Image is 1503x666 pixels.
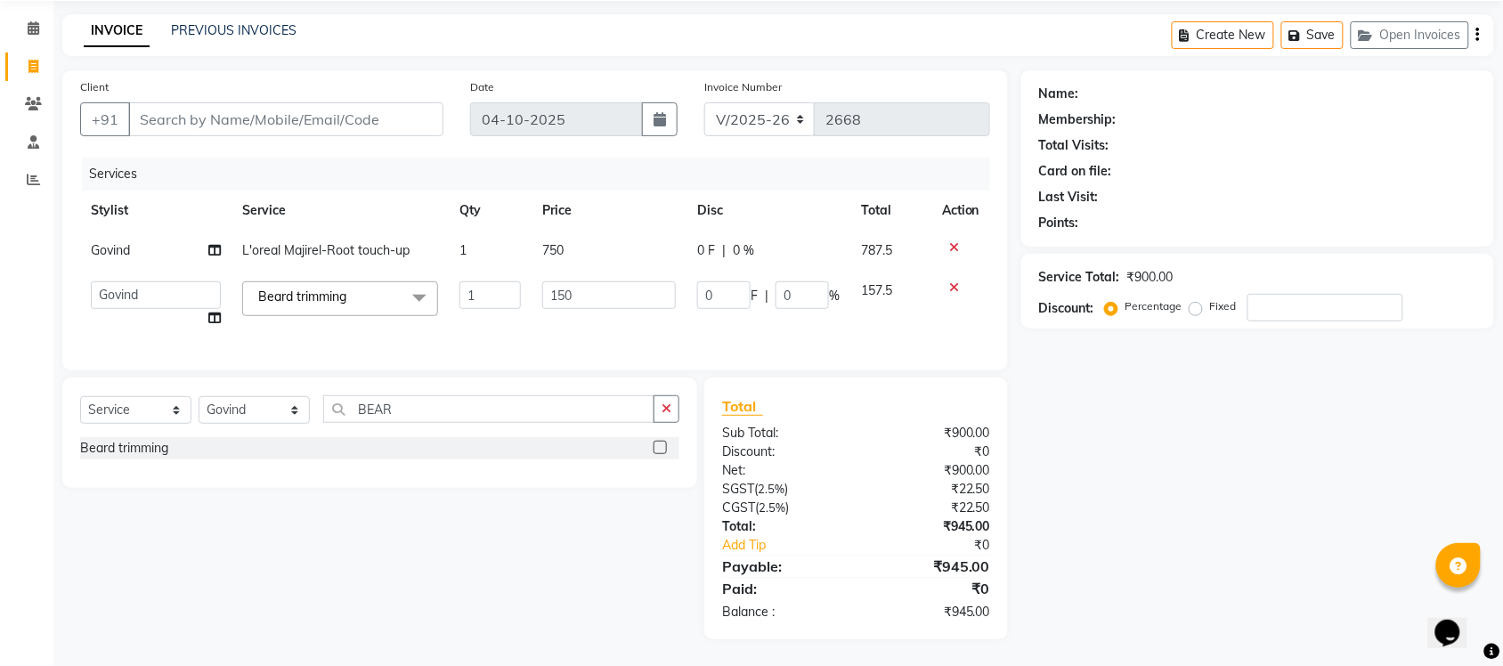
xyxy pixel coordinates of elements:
div: ( ) [709,480,857,499]
div: Total Visits: [1039,136,1109,155]
div: Points: [1039,214,1079,232]
span: CGST [722,499,755,516]
div: Services [82,158,1003,191]
a: INVOICE [84,15,150,47]
th: Price [532,191,687,231]
div: ₹945.00 [856,517,1003,536]
label: Invoice Number [704,79,782,95]
div: Name: [1039,85,1079,103]
div: ₹900.00 [1127,268,1174,287]
input: Search by Name/Mobile/Email/Code [128,102,443,136]
div: ₹900.00 [856,424,1003,443]
label: Client [80,79,109,95]
div: Sub Total: [709,424,857,443]
th: Stylist [80,191,232,231]
span: | [765,287,768,305]
th: Qty [449,191,532,231]
div: Paid: [709,578,857,599]
th: Action [931,191,990,231]
span: 750 [542,242,564,258]
div: Beard trimming [80,439,168,458]
span: 787.5 [861,242,892,258]
span: 0 % [733,241,754,260]
span: Govind [91,242,130,258]
button: Open Invoices [1351,21,1469,49]
div: ₹900.00 [856,461,1003,480]
span: L'oreal Majirel-Root touch-up [242,242,410,258]
span: 2.5% [758,482,784,496]
th: Service [232,191,449,231]
input: Search or Scan [323,395,654,423]
span: 0 F [697,241,715,260]
th: Total [850,191,931,231]
a: Add Tip [709,536,881,555]
button: Create New [1172,21,1274,49]
span: Beard trimming [258,288,346,305]
div: ₹0 [856,443,1003,461]
th: Disc [687,191,850,231]
a: x [346,288,354,305]
span: | [722,241,726,260]
div: Payable: [709,556,857,577]
div: Discount: [709,443,857,461]
span: Total [722,397,763,416]
div: Total: [709,517,857,536]
button: Save [1281,21,1344,49]
div: ₹22.50 [856,499,1003,517]
span: SGST [722,481,754,497]
a: PREVIOUS INVOICES [171,22,297,38]
div: ₹0 [856,578,1003,599]
span: % [829,287,840,305]
div: Discount: [1039,299,1094,318]
div: ₹0 [881,536,1003,555]
div: Last Visit: [1039,188,1099,207]
div: Balance : [709,603,857,621]
span: 1 [459,242,467,258]
span: 157.5 [861,282,892,298]
div: ₹945.00 [856,556,1003,577]
button: +91 [80,102,130,136]
div: ₹945.00 [856,603,1003,621]
label: Percentage [1125,298,1182,314]
div: Membership: [1039,110,1117,129]
div: ₹22.50 [856,480,1003,499]
span: 2.5% [759,500,785,515]
div: ( ) [709,499,857,517]
label: Date [470,79,494,95]
div: Service Total: [1039,268,1120,287]
div: Card on file: [1039,162,1112,181]
label: Fixed [1210,298,1237,314]
iframe: chat widget [1428,595,1485,648]
span: F [751,287,758,305]
div: Net: [709,461,857,480]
